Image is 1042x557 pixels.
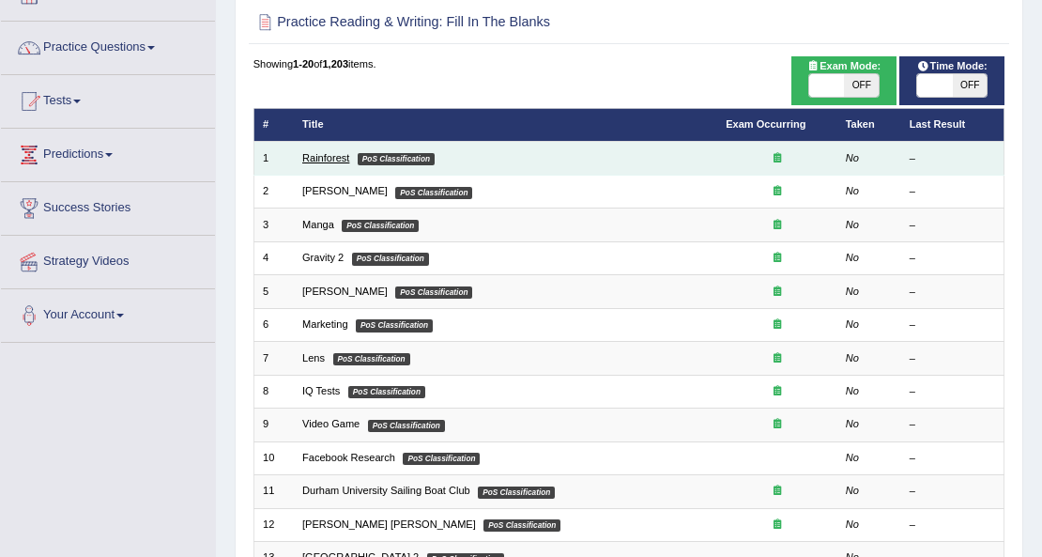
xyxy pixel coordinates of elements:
div: – [910,285,995,300]
a: Strategy Videos [1,236,215,283]
td: 6 [253,308,294,341]
div: Exam occurring question [726,384,828,399]
em: No [846,352,859,364]
a: [PERSON_NAME] [PERSON_NAME] [302,518,476,530]
td: 12 [253,508,294,541]
td: 9 [253,409,294,441]
div: – [910,384,995,399]
em: PoS Classification [395,187,472,199]
td: 11 [253,475,294,508]
em: No [846,318,859,330]
div: Exam occurring question [726,351,828,366]
em: PoS Classification [483,519,560,532]
div: Exam occurring question [726,218,828,233]
a: IQ Tests [302,385,340,396]
div: Exam occurring question [726,317,828,333]
th: Title [294,108,717,141]
a: Exam Occurring [726,118,805,130]
em: PoS Classification [333,353,410,365]
a: [PERSON_NAME] [302,286,388,297]
div: – [910,251,995,266]
td: 4 [253,241,294,274]
div: Exam occurring question [726,484,828,499]
td: 10 [253,441,294,474]
td: 8 [253,375,294,408]
em: No [846,185,859,196]
em: No [846,152,859,163]
em: No [846,452,859,463]
th: Taken [836,108,900,141]
div: Showing of items. [253,56,1005,71]
em: PoS Classification [403,453,480,465]
em: PoS Classification [348,386,425,398]
td: 5 [253,275,294,308]
div: Exam occurring question [726,251,828,266]
a: [PERSON_NAME] [302,185,388,196]
em: PoS Classification [478,487,555,499]
em: No [846,385,859,396]
a: Predictions [1,129,215,176]
em: PoS Classification [356,319,433,332]
h2: Practice Reading & Writing: Fill In The Blanks [253,10,719,35]
div: Exam occurring question [726,285,828,300]
span: OFF [953,74,988,97]
em: PoS Classification [368,420,445,432]
em: PoS Classification [342,220,419,232]
em: No [846,485,859,496]
div: – [910,484,995,499]
div: Exam occurring question [726,417,828,432]
em: PoS Classification [352,253,429,265]
div: – [910,351,995,366]
em: PoS Classification [395,286,472,299]
div: – [910,151,995,166]
a: Durham University Sailing Boat Club [302,485,470,496]
a: Marketing [302,318,348,330]
span: Exam Mode: [801,58,887,75]
em: No [846,286,859,297]
em: No [846,219,859,230]
b: 1-20 [293,58,314,70]
em: PoS Classification [358,153,435,165]
td: 1 [253,142,294,175]
a: Manga [302,219,334,230]
td: 3 [253,209,294,241]
td: 7 [253,342,294,375]
span: OFF [844,74,879,97]
a: Gravity 2 [302,252,344,263]
th: Last Result [900,108,1004,141]
div: – [910,317,995,333]
div: Show exams occurring in exams [791,56,896,105]
div: Exam occurring question [726,184,828,199]
div: Exam occurring question [726,518,828,533]
a: Success Stories [1,182,215,229]
a: Facebook Research [302,452,395,463]
a: Your Account [1,289,215,336]
div: – [910,218,995,233]
a: Tests [1,75,215,122]
a: Lens [302,352,325,364]
div: Exam occurring question [726,151,828,166]
div: – [910,451,995,466]
div: – [910,184,995,199]
th: # [253,108,294,141]
a: Practice Questions [1,22,215,69]
div: – [910,518,995,533]
td: 2 [253,175,294,208]
span: Time Mode: [911,58,993,75]
b: 1,203 [322,58,348,70]
a: Rainforest [302,152,349,163]
em: No [846,418,859,429]
a: Video Game [302,418,360,429]
em: No [846,518,859,530]
em: No [846,252,859,263]
div: – [910,417,995,432]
